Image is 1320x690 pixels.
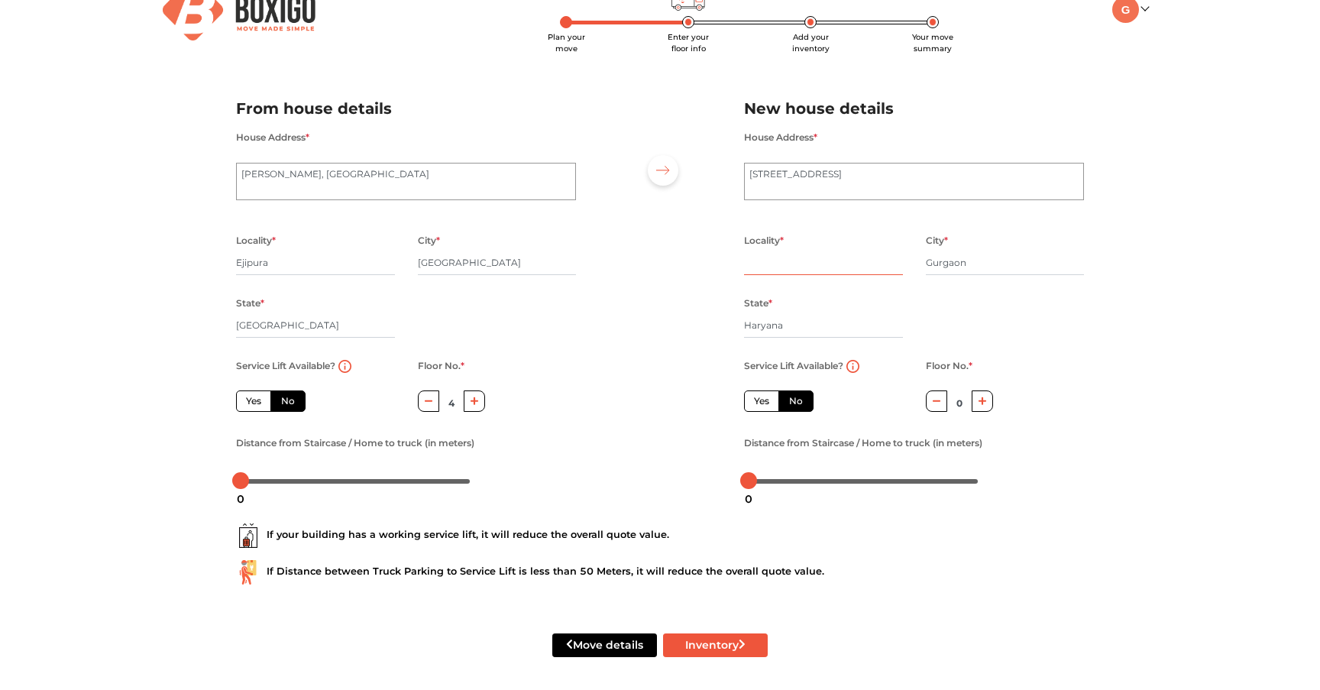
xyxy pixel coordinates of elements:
span: Your move summary [912,32,953,53]
span: Add your inventory [792,32,830,53]
label: Locality [744,231,784,251]
label: Service Lift Available? [744,356,843,376]
button: Move details [552,633,657,657]
span: Plan your move [548,32,585,53]
label: Distance from Staircase / Home to truck (in meters) [236,433,474,453]
label: Locality [236,231,276,251]
div: 0 [231,486,251,512]
label: State [236,293,264,313]
label: State [744,293,772,313]
label: Yes [744,390,779,412]
span: Enter your floor info [668,32,709,53]
label: No [270,390,306,412]
img: ... [236,560,260,585]
label: Yes [236,390,271,412]
label: Service Lift Available? [236,356,335,376]
h2: New house details [744,96,1084,121]
label: City [418,231,440,251]
h2: From house details [236,96,576,121]
label: House Address [744,128,817,147]
label: City [926,231,948,251]
div: 0 [739,486,759,512]
label: Distance from Staircase / Home to truck (in meters) [744,433,982,453]
label: Floor No. [418,356,464,376]
label: Floor No. [926,356,972,376]
label: No [778,390,814,412]
div: If Distance between Truck Parking to Service Lift is less than 50 Meters, it will reduce the over... [236,560,1084,585]
button: Inventory [663,633,768,657]
div: If your building has a working service lift, it will reduce the overall quote value. [236,523,1084,548]
img: ... [236,523,260,548]
label: House Address [236,128,309,147]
